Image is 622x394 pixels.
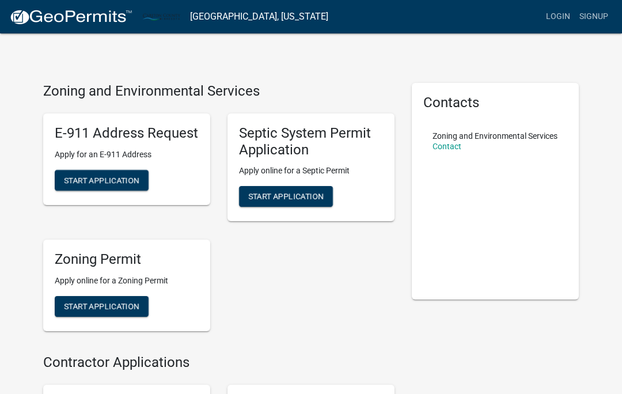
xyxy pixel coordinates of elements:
h5: Contacts [423,94,567,111]
h5: Septic System Permit Application [239,125,383,158]
p: Zoning and Environmental Services [433,132,557,140]
h5: E-911 Address Request [55,125,199,142]
h5: Zoning Permit [55,251,199,268]
a: Contact [433,142,461,151]
span: Start Application [64,302,139,311]
button: Start Application [239,186,333,207]
p: Apply for an E-911 Address [55,149,199,161]
p: Apply online for a Septic Permit [239,165,383,177]
span: Start Application [64,175,139,184]
img: Carlton County, Minnesota [142,9,181,24]
a: [GEOGRAPHIC_DATA], [US_STATE] [190,7,328,26]
a: Login [541,6,575,28]
h4: Contractor Applications [43,354,395,371]
h4: Zoning and Environmental Services [43,83,395,100]
button: Start Application [55,170,149,191]
a: Signup [575,6,613,28]
button: Start Application [55,296,149,317]
p: Apply online for a Zoning Permit [55,275,199,287]
span: Start Application [248,192,324,201]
